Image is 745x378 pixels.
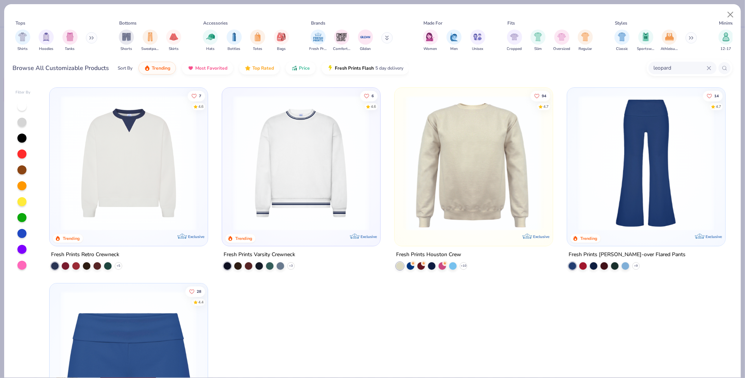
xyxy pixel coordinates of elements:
button: filter button [423,30,438,52]
span: Men [450,46,458,52]
button: filter button [15,30,30,52]
div: Sort By [118,65,132,72]
img: Shirts Image [18,33,27,41]
img: Regular Image [581,33,590,41]
div: filter for Shirts [15,30,30,52]
button: filter button [310,30,327,52]
div: Minimums [719,20,740,26]
button: filter button [553,30,570,52]
span: Sportswear [637,46,655,52]
img: f8659b9a-ffcf-4c66-8fab-d697857cb3ac [402,95,545,231]
button: Trending [138,62,176,75]
img: flash.gif [327,65,333,71]
div: Made For [423,20,442,26]
div: Tops [16,20,25,26]
span: Classic [616,46,628,52]
span: Trending [152,65,170,71]
button: Like [360,90,377,101]
button: filter button [446,30,462,52]
span: Women [424,46,437,52]
img: b6dde052-8961-424d-8094-bd09ce92eca4 [373,95,516,231]
button: filter button [578,30,593,52]
span: + 10 [460,264,466,268]
span: Top Rated [252,65,274,71]
button: Close [723,8,738,22]
div: filter for Men [446,30,462,52]
span: Exclusive [706,234,722,239]
div: filter for Skirts [166,30,181,52]
img: Men Image [450,33,458,41]
img: Bags Image [277,33,285,41]
div: filter for Gildan [358,30,373,52]
div: filter for Shorts [119,30,134,52]
div: filter for Unisex [470,30,485,52]
span: Tanks [65,46,75,52]
span: Exclusive [361,234,377,239]
div: 4.7 [543,104,548,109]
img: Women Image [426,33,435,41]
img: Oversized Image [557,33,566,41]
div: filter for Totes [250,30,265,52]
span: + 9 [634,264,638,268]
div: filter for Cropped [507,30,522,52]
img: Tanks Image [66,33,74,41]
div: filter for Athleisure [661,30,678,52]
div: Brands [311,20,325,26]
button: Top Rated [239,62,280,75]
div: 4.7 [715,104,721,109]
button: filter button [719,30,734,52]
img: most_fav.gif [188,65,194,71]
span: Shorts [121,46,132,52]
span: Fresh Prints Flash [335,65,374,71]
img: 4d4398e1-a86f-4e3e-85fd-b9623566810e [230,95,373,231]
button: filter button [661,30,678,52]
img: Sportswear Image [642,33,650,41]
div: Filter By [16,90,31,95]
button: filter button [274,30,289,52]
div: Accessories [204,20,228,26]
img: Hoodies Image [42,33,50,41]
img: 12-17 Image [722,33,730,41]
button: filter button [333,30,350,52]
span: Price [299,65,310,71]
button: filter button [142,30,159,52]
div: Fresh Prints [PERSON_NAME]-over Flared Pants [569,250,686,260]
img: Bottles Image [230,33,238,41]
img: Sweatpants Image [146,33,154,41]
span: 5 day delivery [375,64,403,73]
img: Comfort Colors Image [336,31,347,43]
button: Like [187,90,205,101]
div: 4.4 [198,299,203,305]
button: filter button [637,30,655,52]
div: filter for Hats [203,30,218,52]
span: Most Favorited [195,65,227,71]
div: 4.6 [370,104,376,109]
span: + 3 [289,264,293,268]
img: Classic Image [618,33,627,41]
span: Hoodies [39,46,53,52]
button: Most Favorited [182,62,233,75]
span: Bottles [228,46,241,52]
div: filter for Regular [578,30,593,52]
span: 14 [714,94,719,98]
div: filter for Slim [530,30,546,52]
div: Fresh Prints Varsity Crewneck [224,250,295,260]
img: f981a934-f33f-4490-a3ad-477cd5e6773b [575,95,718,231]
img: e57e135b-9bef-4ec7-8879-9d5fc9bd6a4b [545,95,688,231]
div: Browse All Customizable Products [13,64,109,73]
img: Unisex Image [473,33,482,41]
span: Bags [277,46,286,52]
div: filter for Hoodies [39,30,54,52]
div: filter for Sweatpants [142,30,159,52]
img: Hats Image [206,33,215,41]
div: 4.6 [198,104,203,109]
img: Cropped Image [510,33,519,41]
span: Shirts [17,46,28,52]
div: Fits [507,20,515,26]
div: filter for 12-17 [719,30,734,52]
div: Styles [615,20,628,26]
img: 230d1666-f904-4a08-b6b8-0d22bf50156f [200,95,343,231]
img: Totes Image [254,33,262,41]
span: Sweatpants [142,46,159,52]
span: Exclusive [188,234,204,239]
